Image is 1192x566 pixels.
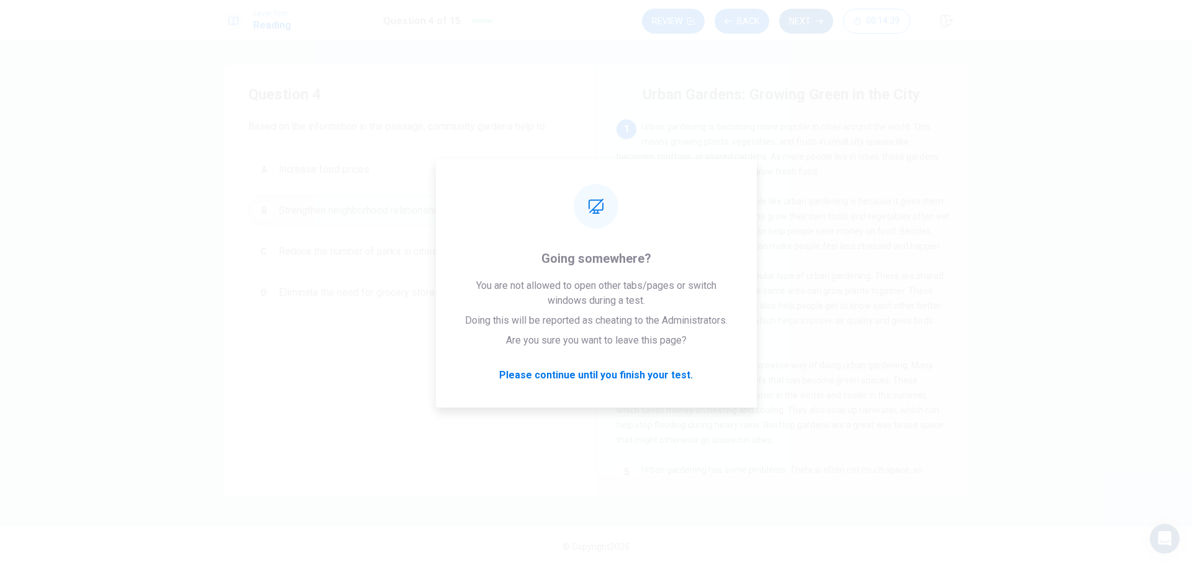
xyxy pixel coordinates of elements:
[253,18,291,33] h1: Reading
[279,244,438,259] span: Reduce the number of parks in cities
[616,360,944,445] span: Rooftop gardens are another creative way of doing urban gardening. Many buildings in cities have ...
[254,201,274,221] div: B
[248,119,571,134] span: Based on the information in the passage, community gardens help to:
[279,162,369,177] span: Increase food prices
[248,154,571,185] button: AIncrease food prices
[643,84,920,104] h4: Urban Gardens: Growing Green in the City
[254,283,274,303] div: D
[642,9,705,34] button: Review
[616,122,939,176] span: Urban gardening is becoming more popular in cities around the world. This means growing plants, v...
[866,16,900,26] span: 00:14:39
[715,9,769,34] button: Back
[253,9,291,18] span: Level Test
[248,236,571,267] button: CReduce the number of parks in cities
[254,242,274,262] div: C
[279,285,440,300] span: Eliminate the need for grocery stores
[616,271,944,340] span: Community gardens are a popular type of urban gardening. These are shared spaces where people fro...
[248,195,571,226] button: BStrengthen neighborhood relationships
[616,268,636,288] div: 3
[616,196,949,251] span: One of the main reasons people like urban gardening is because it gives them fresh, healthy food....
[248,84,571,104] h4: Question 4
[616,194,636,214] div: 2
[248,277,571,308] button: DEliminate the need for grocery stores
[616,119,636,139] div: 1
[279,203,447,218] span: Strengthen neighborhood relationships
[616,462,636,482] div: 5
[254,160,274,180] div: A
[1150,524,1180,554] div: Open Intercom Messenger
[616,465,935,519] span: Urban gardening has some problems. There is often not much space, so gardeners need to be creativ...
[843,9,910,34] button: 00:14:39
[616,358,636,378] div: 4
[779,9,833,34] button: Next
[562,542,630,552] span: © Copyright 2025
[383,14,461,29] h1: Question 4 of 15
